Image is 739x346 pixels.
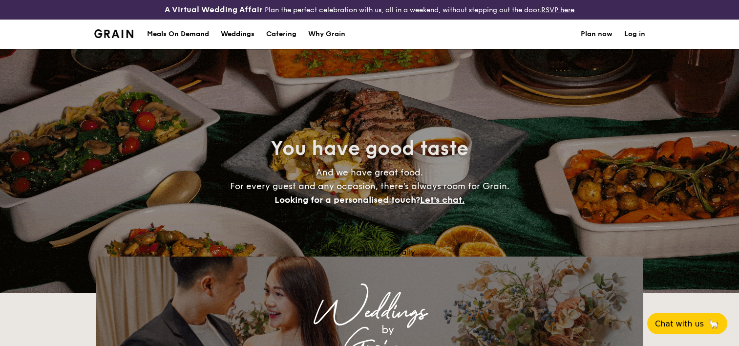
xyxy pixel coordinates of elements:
[94,29,134,38] a: Logotype
[624,20,645,49] a: Log in
[215,20,260,49] a: Weddings
[541,6,574,14] a: RSVP here
[141,20,215,49] a: Meals On Demand
[266,20,296,49] h1: Catering
[165,4,263,16] h4: A Virtual Wedding Affair
[182,303,557,321] div: Weddings
[420,195,465,205] span: Let's chat.
[655,319,704,328] span: Chat with us
[147,20,209,49] div: Meals On Demand
[221,20,254,49] div: Weddings
[647,313,727,334] button: Chat with us🦙
[308,20,345,49] div: Why Grain
[708,318,719,329] span: 🦙
[94,29,134,38] img: Grain
[302,20,351,49] a: Why Grain
[218,321,557,339] div: by
[123,4,616,16] div: Plan the perfect celebration with us, all in a weekend, without stepping out the door.
[260,20,302,49] a: Catering
[581,20,612,49] a: Plan now
[96,247,643,257] div: Loading menus magically...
